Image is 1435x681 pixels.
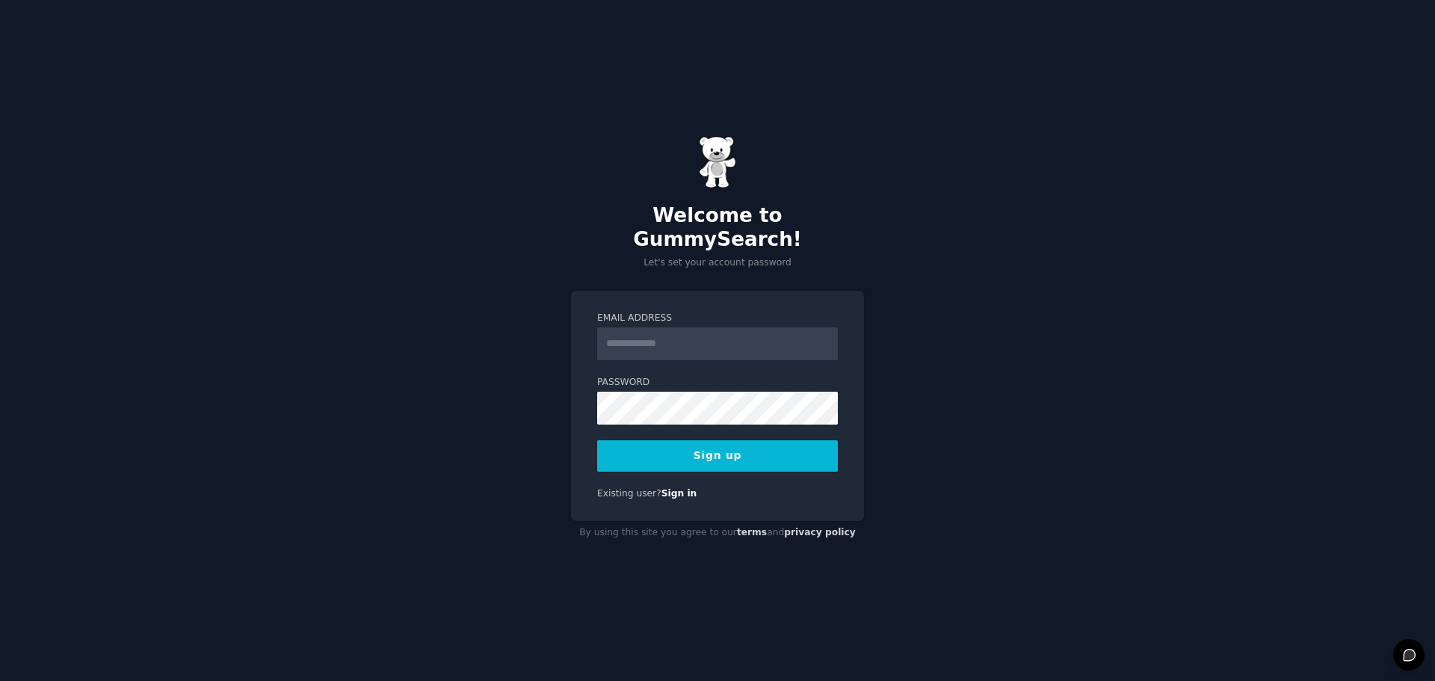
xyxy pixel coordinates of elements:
[571,256,864,270] p: Let's set your account password
[571,521,864,545] div: By using this site you agree to our and
[597,440,838,472] button: Sign up
[597,376,838,389] label: Password
[597,312,838,325] label: Email Address
[699,136,736,188] img: Gummy Bear
[784,527,856,537] a: privacy policy
[571,204,864,251] h2: Welcome to GummySearch!
[597,488,661,499] span: Existing user?
[661,488,697,499] a: Sign in
[737,527,767,537] a: terms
